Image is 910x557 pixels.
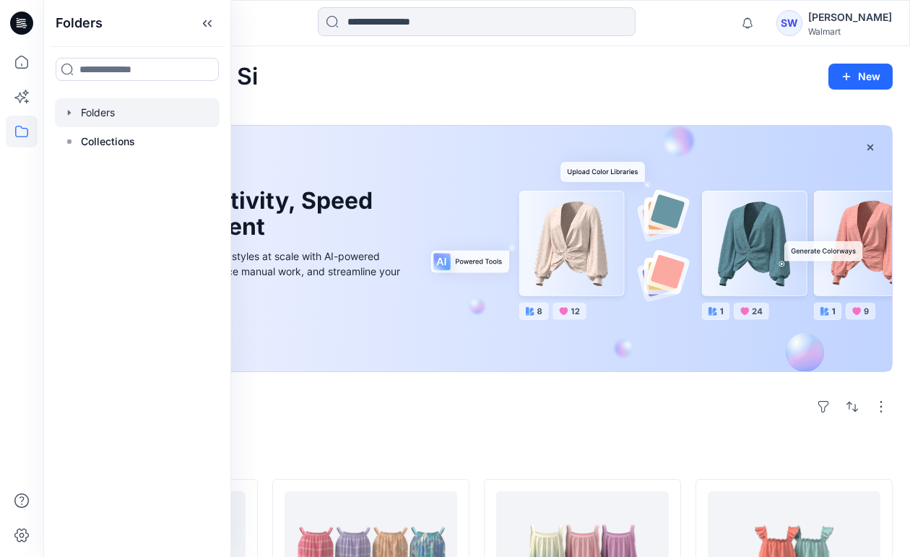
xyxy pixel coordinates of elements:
p: Collections [81,133,135,150]
div: Walmart [808,26,892,37]
a: Discover more [79,311,404,340]
div: SW [776,10,802,36]
h4: Styles [61,447,893,465]
div: [PERSON_NAME] [808,9,892,26]
button: New [828,64,893,90]
div: Explore ideas faster and recolor styles at scale with AI-powered tools that boost creativity, red... [79,249,404,294]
